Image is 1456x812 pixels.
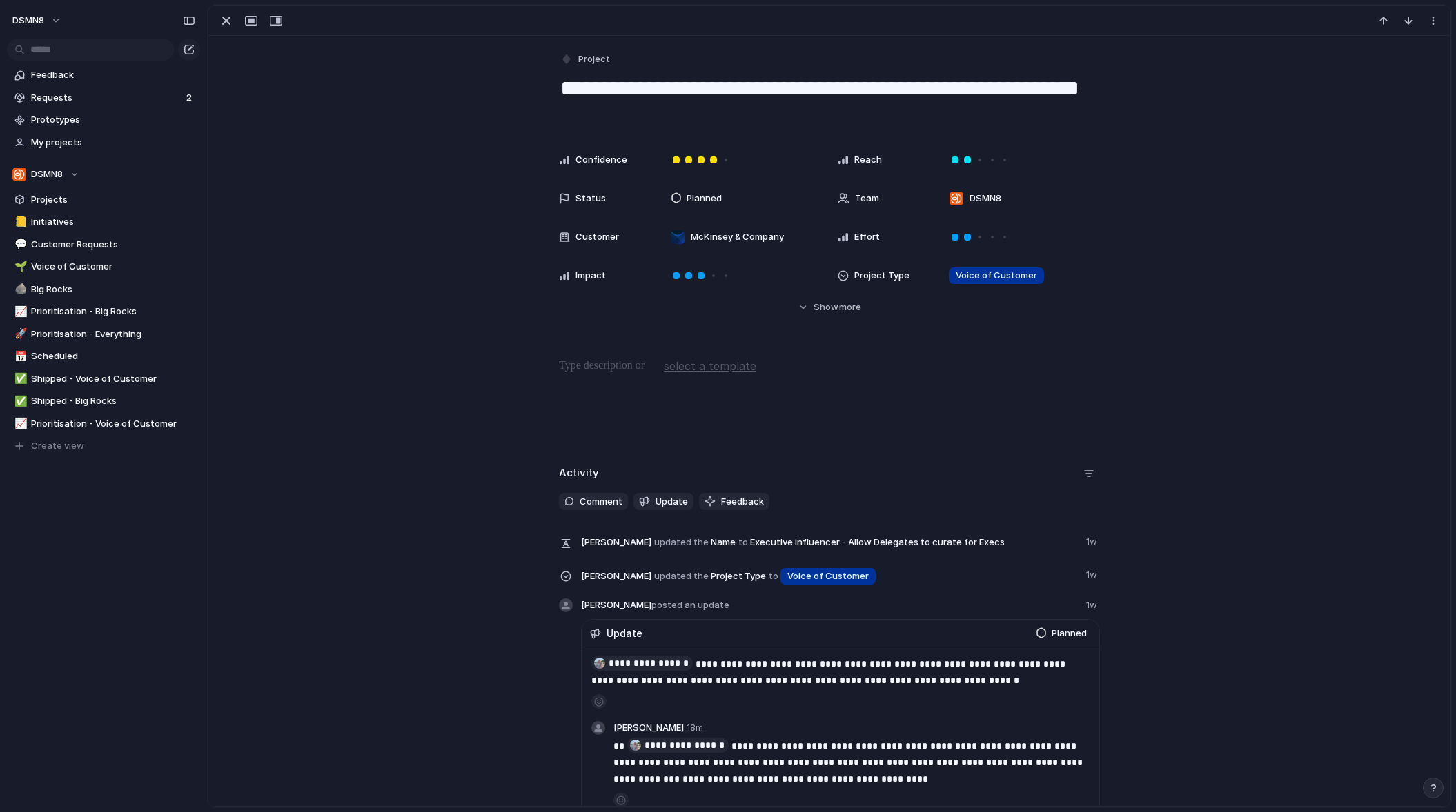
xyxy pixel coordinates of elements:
button: ✅ [12,394,26,408]
span: Impact [575,269,606,283]
a: 💬Customer Requests [7,234,200,255]
a: My projects [7,132,200,153]
button: 📅 [12,349,26,363]
a: 📈Prioritisation - Voice of Customer [7,414,200,434]
span: [PERSON_NAME] [613,721,684,738]
span: Prototypes [31,113,195,127]
span: Voice of Customer [31,260,195,274]
span: Project [578,52,610,66]
div: 📈 [14,416,24,432]
span: My projects [31,136,195,150]
a: 📅Scheduled [7,346,200,367]
span: Planned [687,192,722,205]
span: Prioritisation - Big Rocks [31,305,195,318]
a: ✅Shipped - Big Rocks [7,391,200,412]
button: Project [558,50,614,70]
a: Requests2 [7,88,200,108]
div: 🚀 [14,326,24,342]
button: DSMN8 [6,10,68,32]
span: select a template [664,358,756,374]
span: Show [814,301,838,314]
span: 18m [687,721,706,738]
span: 1w [1086,565,1100,582]
span: Prioritisation - Everything [31,327,195,341]
span: to [738,536,748,549]
a: 🚀Prioritisation - Everything [7,324,200,345]
a: ✅Shipped - Voice of Customer [7,369,200,389]
button: Create view [7,436,200,456]
span: 1w [1086,598,1100,615]
span: [PERSON_NAME] [581,536,651,549]
span: Shipped - Voice of Customer [31,372,195,386]
button: 📈 [12,417,26,431]
span: Projects [31,193,195,207]
button: 🌱 [12,260,26,274]
button: 📒 [12,215,26,229]
a: Projects [7,190,200,210]
button: Comment [559,493,628,511]
span: [PERSON_NAME] [581,569,651,583]
span: 1w [1086,532,1100,549]
span: Planned [1052,627,1087,640]
button: Feedback [699,493,769,511]
span: DSMN8 [12,14,44,28]
span: 2 [186,91,195,105]
button: ✅ [12,372,26,386]
span: [PERSON_NAME] [581,598,729,612]
span: Name Executive influencer - Allow Delegates to curate for Execs [581,532,1078,551]
button: 🪨 [12,283,26,296]
a: Feedback [7,65,200,85]
button: 📈 [12,305,26,318]
span: Big Rocks [31,283,195,296]
div: 📒 [14,214,24,230]
span: Update [607,626,642,640]
div: 📅 [14,349,24,365]
button: 💬 [12,238,26,252]
button: Showmore [559,295,1100,320]
span: to [769,569,778,583]
span: Team [855,192,879,205]
span: Shipped - Big Rocks [31,394,195,408]
span: Project Type [581,565,1078,586]
span: Scheduled [31,349,195,363]
span: Project Type [854,269,909,283]
span: Status [575,192,606,205]
a: 📈Prioritisation - Big Rocks [7,301,200,322]
button: DSMN8 [7,164,200,185]
span: Comment [580,495,622,509]
span: McKinsey & Company [691,230,784,244]
button: select a template [662,356,758,376]
span: updated the [654,569,709,583]
div: 🪨 [14,281,24,297]
span: Prioritisation - Voice of Customer [31,417,195,431]
span: Initiatives [31,215,195,229]
span: posted an update [651,599,729,610]
span: DSMN8 [970,192,1001,205]
a: 🪨Big Rocks [7,279,200,300]
div: 📈 [14,304,24,320]
span: Create view [31,439,84,453]
span: Feedback [721,495,764,509]
span: Reach [854,153,882,167]
span: Voice of Customer [787,569,869,583]
span: Requests [31,91,182,105]
span: Confidence [575,153,627,167]
span: DSMN8 [31,168,63,181]
div: 💬 [14,236,24,252]
span: Voice of Customer [956,269,1037,283]
div: 🌱 [14,259,24,275]
div: ✅ [14,394,24,409]
span: Customer [575,230,619,244]
h2: Activity [559,465,599,481]
div: ✅ [14,371,24,387]
a: 📒Initiatives [7,212,200,232]
a: 🌱Voice of Customer [7,256,200,277]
